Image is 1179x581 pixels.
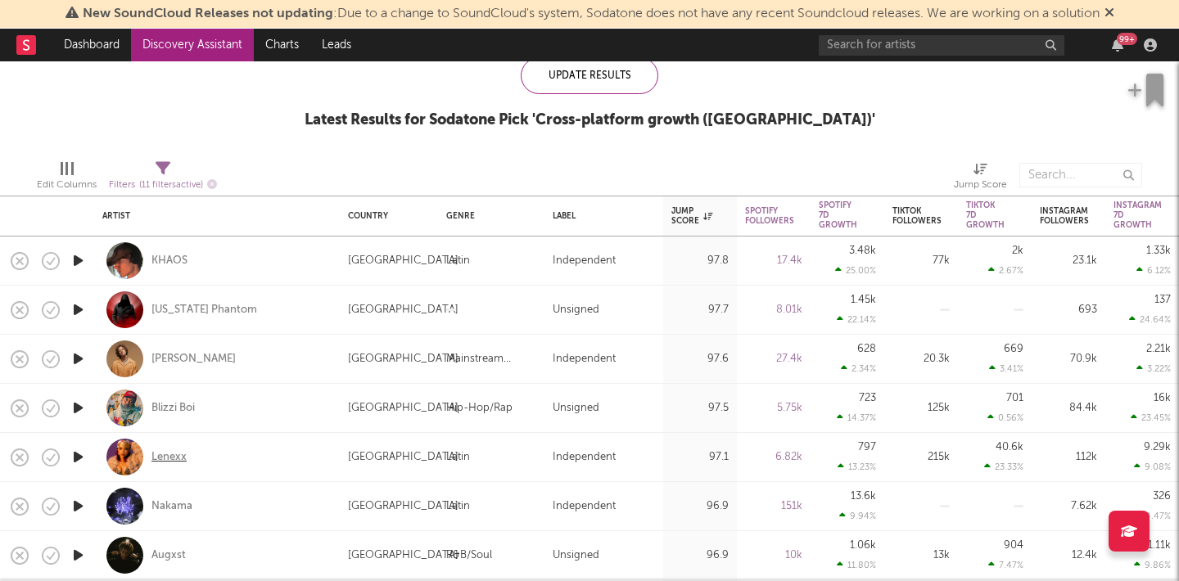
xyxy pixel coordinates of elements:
div: 97.6 [671,349,729,369]
div: Hip-Hop/Rap [446,399,513,418]
div: 8.01k [745,300,802,320]
a: Leads [310,29,363,61]
div: 2.34 % [841,363,876,374]
div: [GEOGRAPHIC_DATA] [348,546,458,565]
div: 0.56 % [987,412,1023,423]
div: Latin [446,448,470,467]
div: 27.4k [745,349,802,369]
div: Spotify Followers [745,206,794,226]
button: 99+ [1112,38,1123,52]
div: 40.6k [996,442,1023,453]
div: 112k [1040,448,1097,467]
div: Jump Score [954,175,1007,195]
div: 1.45k [851,295,876,305]
div: Instagram Followers [1040,206,1089,226]
div: 17.4k [745,251,802,271]
div: 9.86 % [1134,560,1171,570]
a: Blizzi Boi [151,401,195,416]
a: KHAOS [151,254,187,268]
div: 6.12 % [1136,265,1171,276]
div: 701 [1006,393,1023,403]
div: [GEOGRAPHIC_DATA] [348,300,458,320]
a: Dashboard [52,29,131,61]
div: [GEOGRAPHIC_DATA] [348,251,458,271]
div: 7.62k [1040,497,1097,516]
div: Filters(11 filters active) [109,155,217,202]
div: Independent [553,448,616,467]
div: 2.21k [1146,344,1171,354]
div: 10k [745,546,802,565]
div: Independent [553,497,616,516]
div: 693 [1040,300,1097,320]
div: Latin [446,497,470,516]
div: 1.11k [1148,540,1171,551]
div: [GEOGRAPHIC_DATA] [348,448,458,467]
div: 97.8 [671,251,729,271]
div: [GEOGRAPHIC_DATA] [348,349,458,369]
div: 669 [1004,344,1023,354]
div: Unsigned [553,300,599,320]
span: ( 11 filters active) [139,181,203,190]
div: Jump Score [954,155,1007,202]
div: 22.14 % [837,314,876,325]
div: 797 [858,442,876,453]
div: Genre [446,211,528,221]
div: 84.4k [1040,399,1097,418]
div: 97.7 [671,300,729,320]
div: Unsigned [553,546,599,565]
div: Filters [109,175,217,196]
div: Tiktok 7D Growth [966,200,1005,230]
div: 77k [892,251,950,271]
div: 13.6k [851,491,876,502]
div: 151k [745,497,802,516]
input: Search for artists [819,35,1064,56]
a: Discovery Assistant [131,29,254,61]
div: 215k [892,448,950,467]
div: Independent [553,251,616,271]
div: 23.45 % [1131,412,1171,423]
div: 4.47 % [1135,511,1171,521]
input: Search... [1019,163,1142,187]
div: 1.33k [1146,245,1171,256]
div: Mainstream Electronic [446,349,536,369]
a: [PERSON_NAME] [151,352,236,367]
a: Lenexx [151,450,187,465]
div: 12.4k [1040,546,1097,565]
div: 125k [892,399,950,418]
div: Tiktok Followers [892,206,942,226]
div: R&B/Soul [446,546,492,565]
div: [GEOGRAPHIC_DATA] [348,497,458,516]
span: New SoundCloud Releases not updating [83,7,333,20]
div: Latest Results for Sodatone Pick ' Cross-platform growth ([GEOGRAPHIC_DATA]) ' [305,110,875,130]
div: 25.00 % [835,265,876,276]
div: Unsigned [553,399,599,418]
div: 97.5 [671,399,729,418]
div: Label [553,211,647,221]
div: [GEOGRAPHIC_DATA] [348,399,458,418]
div: Jump Score [671,206,712,226]
div: 20.3k [892,349,950,369]
div: 6.82k [745,448,802,467]
div: 97.1 [671,448,729,467]
div: 7.47 % [988,560,1023,570]
div: 24.64 % [1129,314,1171,325]
div: [US_STATE] Phantom [151,303,257,318]
div: 13k [892,546,950,565]
div: 16k [1154,393,1171,403]
a: Charts [254,29,310,61]
div: Update Results [521,57,658,94]
div: Latin [446,251,470,271]
div: 13.23 % [838,462,876,472]
div: 2.67 % [988,265,1023,276]
div: 96.9 [671,546,729,565]
div: 9.94 % [839,511,876,521]
div: 5.75k [745,399,802,418]
div: 9.08 % [1134,462,1171,472]
div: 1.06k [850,540,876,551]
a: Nakama [151,499,192,514]
div: Country [348,211,422,221]
div: Spotify 7D Growth [819,200,857,230]
div: 723 [859,393,876,403]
